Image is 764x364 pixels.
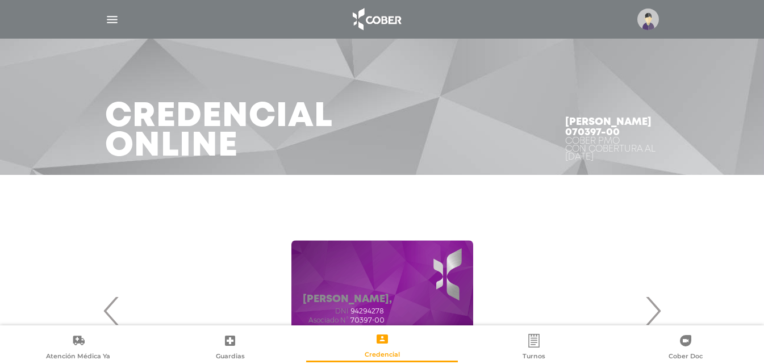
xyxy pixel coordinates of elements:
[216,352,245,362] span: Guardias
[565,137,659,161] div: Cober PMO Con Cobertura al [DATE]
[306,332,458,361] a: Credencial
[105,102,333,161] h3: Credencial Online
[350,307,384,315] span: 94294278
[610,333,762,362] a: Cober Doc
[46,352,110,362] span: Atención Médica Ya
[105,12,119,27] img: Cober_menu-lines-white.svg
[642,280,664,341] span: Next
[669,352,703,362] span: Cober Doc
[350,316,385,324] span: 70397-00
[565,117,659,137] h4: [PERSON_NAME] 070397-00
[523,352,545,362] span: Turnos
[637,9,659,30] img: profile-placeholder.svg
[303,294,392,306] h5: [PERSON_NAME],
[303,316,348,324] span: Asociado N°
[458,333,609,362] a: Turnos
[101,280,123,341] span: Previous
[2,333,154,362] a: Atención Médica Ya
[154,333,306,362] a: Guardias
[365,350,400,361] span: Credencial
[303,307,348,315] span: DNI
[346,6,406,33] img: logo_cober_home-white.png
